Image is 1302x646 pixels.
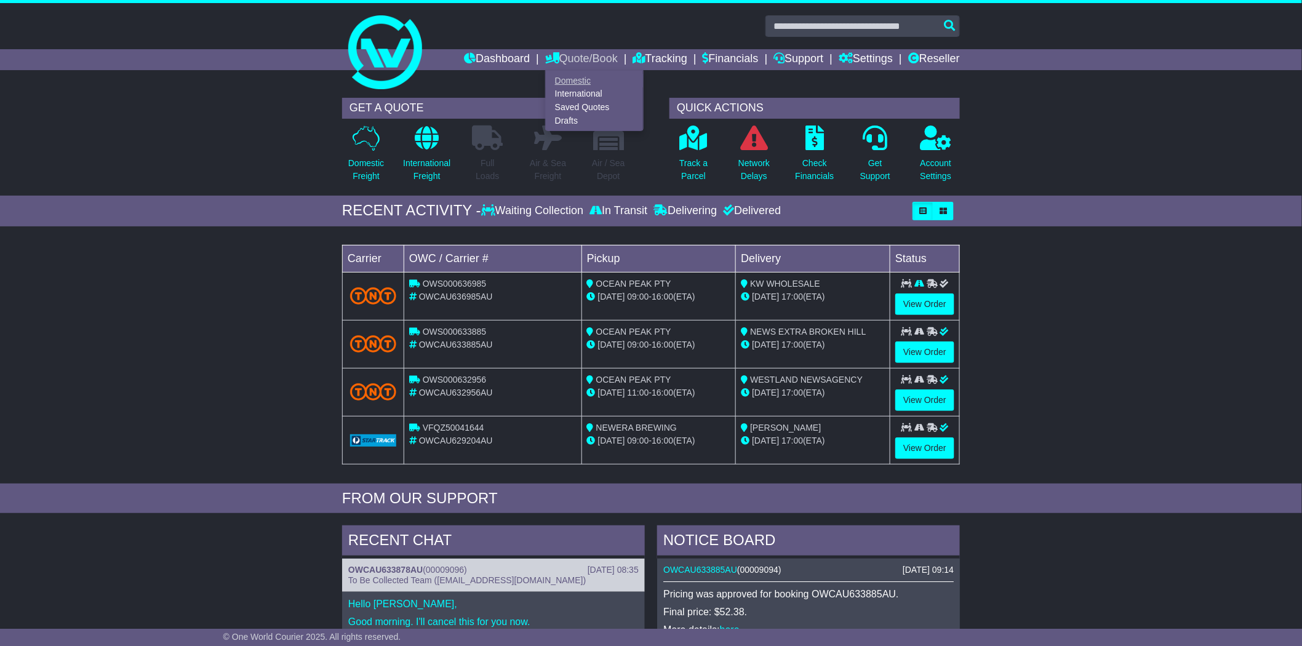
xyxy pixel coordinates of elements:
span: 16:00 [652,436,673,445]
span: OCEAN PEAK PTY [596,375,671,385]
td: Pickup [581,245,736,272]
span: KW WHOLESALE [750,279,820,289]
p: Full Loads [472,157,503,183]
p: Check Financials [796,157,834,183]
p: Air & Sea Freight [530,157,566,183]
div: Quote/Book [545,70,644,131]
a: Domestic [546,74,643,87]
span: 17:00 [781,388,803,397]
div: (ETA) [741,386,885,399]
div: - (ETA) [587,290,731,303]
div: FROM OUR SUPPORT [342,490,960,508]
span: 09:00 [628,292,649,301]
a: View Order [895,389,954,411]
div: RECENT ACTIVITY - [342,202,481,220]
span: [DATE] [752,436,779,445]
div: Waiting Collection [481,204,586,218]
a: View Order [895,341,954,363]
div: GET A QUOTE [342,98,633,119]
div: In Transit [586,204,650,218]
div: (ETA) [741,338,885,351]
span: 09:00 [628,340,649,349]
div: RECENT CHAT [342,525,645,559]
a: here [720,624,740,635]
span: [DATE] [598,436,625,445]
span: OCEAN PEAK PTY [596,279,671,289]
a: View Order [895,437,954,459]
div: ( ) [663,565,954,575]
div: (ETA) [741,434,885,447]
span: VFQZ50041644 [423,423,484,433]
div: Delivered [720,204,781,218]
span: [DATE] [752,292,779,301]
span: NEWERA BREWING [596,423,677,433]
td: Carrier [343,245,404,272]
img: GetCarrierServiceLogo [350,434,396,447]
img: TNT_Domestic.png [350,335,396,352]
span: OWS000636985 [423,279,487,289]
span: OWS000632956 [423,375,487,385]
span: 17:00 [781,292,803,301]
a: Track aParcel [679,125,708,189]
img: TNT_Domestic.png [350,383,396,400]
span: [DATE] [598,388,625,397]
span: OWCAU633885AU [419,340,493,349]
span: 11:00 [628,388,649,397]
a: Reseller [908,49,960,70]
span: © One World Courier 2025. All rights reserved. [223,632,401,642]
span: [DATE] [752,340,779,349]
div: NOTICE BOARD [657,525,960,559]
span: To Be Collected Team ([EMAIL_ADDRESS][DOMAIN_NAME]) [348,575,586,585]
p: International Freight [403,157,450,183]
p: Good morning. I'll cancel this for you now. [348,616,639,628]
div: [DATE] 09:14 [903,565,954,575]
span: 16:00 [652,292,673,301]
td: OWC / Carrier # [404,245,582,272]
div: (ETA) [741,290,885,303]
span: 16:00 [652,388,673,397]
a: View Order [895,293,954,315]
span: 00009096 [426,565,464,575]
span: WESTLAND NEWSAGENCY [750,375,863,385]
a: Settings [839,49,893,70]
a: Saved Quotes [546,101,643,114]
div: - (ETA) [587,386,731,399]
span: 09:00 [628,436,649,445]
a: GetSupport [860,125,891,189]
span: 16:00 [652,340,673,349]
p: Get Support [860,157,890,183]
span: OWCAU632956AU [419,388,493,397]
p: Account Settings [921,157,952,183]
span: OWCAU629204AU [419,436,493,445]
a: Dashboard [464,49,530,70]
div: ( ) [348,565,639,575]
img: TNT_Domestic.png [350,287,396,304]
span: 00009094 [740,565,778,575]
p: Network Delays [738,157,770,183]
div: [DATE] 08:35 [588,565,639,575]
a: Drafts [546,114,643,127]
span: [DATE] [598,292,625,301]
a: Financials [703,49,759,70]
span: OWS000633885 [423,327,487,337]
a: OWCAU633878AU [348,565,423,575]
a: DomesticFreight [348,125,385,189]
a: OWCAU633885AU [663,565,737,575]
span: OCEAN PEAK PTY [596,327,671,337]
p: Track a Parcel [679,157,708,183]
a: International [546,87,643,101]
div: Delivering [650,204,720,218]
a: Quote/Book [545,49,618,70]
span: [DATE] [598,340,625,349]
td: Status [890,245,960,272]
p: Air / Sea Depot [592,157,625,183]
p: Domestic Freight [348,157,384,183]
span: [DATE] [752,388,779,397]
a: Tracking [633,49,687,70]
a: AccountSettings [920,125,953,189]
p: More details: . [663,624,954,636]
td: Delivery [736,245,890,272]
a: InternationalFreight [402,125,451,189]
span: 17:00 [781,340,803,349]
a: NetworkDelays [738,125,770,189]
